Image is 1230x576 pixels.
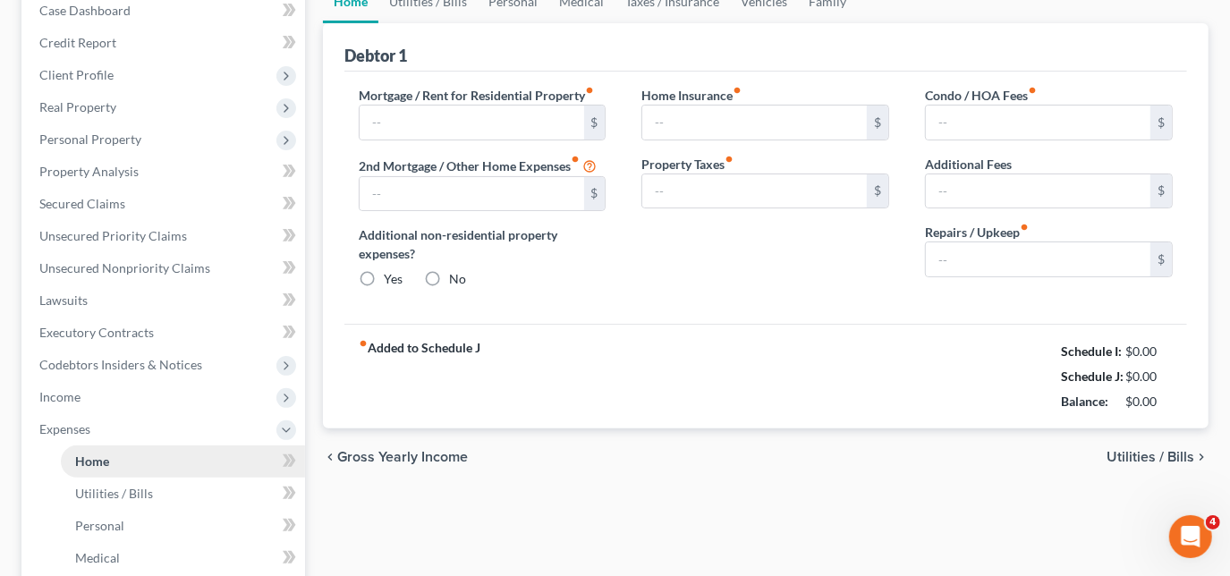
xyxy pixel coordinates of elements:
[323,450,468,464] button: chevron_left Gross Yearly Income
[360,177,584,211] input: --
[39,196,125,211] span: Secured Claims
[61,478,305,510] a: Utilities / Bills
[867,106,888,140] div: $
[571,155,580,164] i: fiber_manual_record
[25,156,305,188] a: Property Analysis
[360,106,584,140] input: --
[1126,393,1174,411] div: $0.00
[337,450,468,464] span: Gross Yearly Income
[1150,242,1172,276] div: $
[1126,343,1174,360] div: $0.00
[384,270,403,288] label: Yes
[39,164,139,179] span: Property Analysis
[641,155,734,174] label: Property Taxes
[75,518,124,533] span: Personal
[75,486,153,501] span: Utilities / Bills
[61,445,305,478] a: Home
[25,317,305,349] a: Executory Contracts
[39,131,141,147] span: Personal Property
[1020,223,1029,232] i: fiber_manual_record
[39,325,154,340] span: Executory Contracts
[39,260,210,275] span: Unsecured Nonpriority Claims
[584,177,606,211] div: $
[39,421,90,436] span: Expenses
[359,86,594,105] label: Mortgage / Rent for Residential Property
[1061,343,1122,359] strong: Schedule I:
[1194,450,1209,464] i: chevron_right
[642,174,867,208] input: --
[344,45,407,66] div: Debtor 1
[39,35,116,50] span: Credit Report
[449,270,466,288] label: No
[925,155,1012,174] label: Additional Fees
[733,86,742,95] i: fiber_manual_record
[926,242,1150,276] input: --
[359,225,607,263] label: Additional non-residential property expenses?
[75,453,109,469] span: Home
[25,252,305,284] a: Unsecured Nonpriority Claims
[641,86,742,105] label: Home Insurance
[1150,106,1172,140] div: $
[39,99,116,114] span: Real Property
[75,550,120,565] span: Medical
[25,220,305,252] a: Unsecured Priority Claims
[584,106,606,140] div: $
[39,3,131,18] span: Case Dashboard
[39,357,202,372] span: Codebtors Insiders & Notices
[1169,515,1212,558] iframe: Intercom live chat
[926,106,1150,140] input: --
[925,223,1029,241] label: Repairs / Upkeep
[1061,368,1124,384] strong: Schedule J:
[1107,450,1194,464] span: Utilities / Bills
[925,86,1037,105] label: Condo / HOA Fees
[1061,394,1108,409] strong: Balance:
[725,155,734,164] i: fiber_manual_record
[39,292,88,308] span: Lawsuits
[323,450,337,464] i: chevron_left
[359,339,480,414] strong: Added to Schedule J
[61,542,305,574] a: Medical
[1107,450,1209,464] button: Utilities / Bills chevron_right
[25,188,305,220] a: Secured Claims
[61,510,305,542] a: Personal
[1126,368,1174,385] div: $0.00
[1150,174,1172,208] div: $
[39,389,81,404] span: Income
[25,284,305,317] a: Lawsuits
[39,228,187,243] span: Unsecured Priority Claims
[25,27,305,59] a: Credit Report
[359,155,597,176] label: 2nd Mortgage / Other Home Expenses
[585,86,594,95] i: fiber_manual_record
[359,339,368,348] i: fiber_manual_record
[1206,515,1220,529] span: 4
[867,174,888,208] div: $
[39,67,114,82] span: Client Profile
[1028,86,1037,95] i: fiber_manual_record
[926,174,1150,208] input: --
[642,106,867,140] input: --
